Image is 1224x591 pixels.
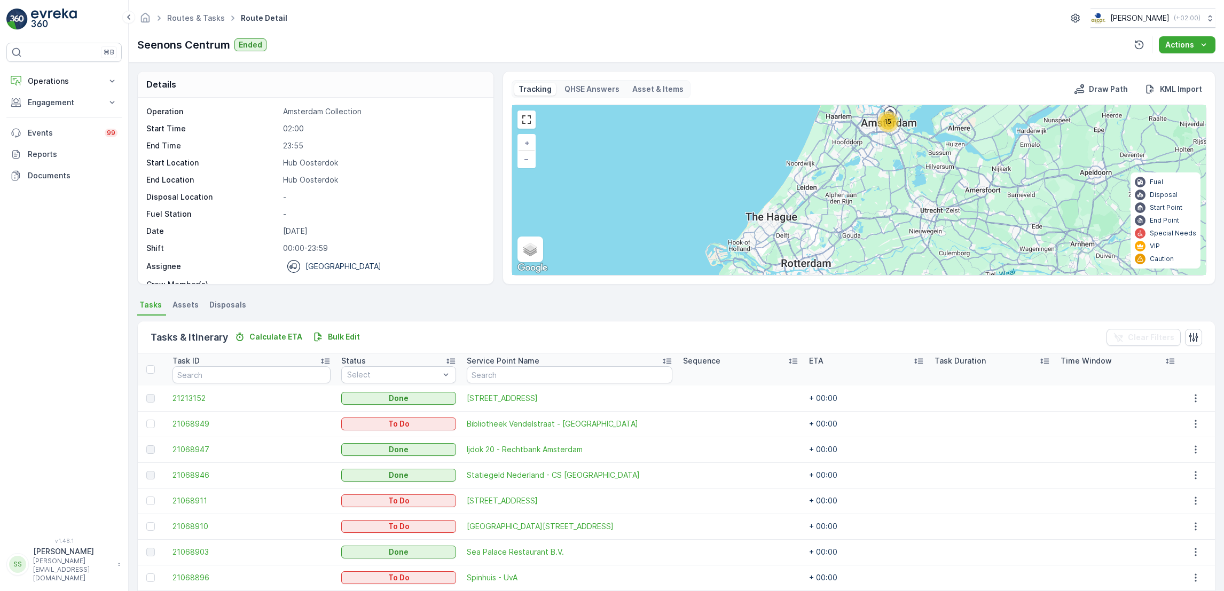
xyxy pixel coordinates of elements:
p: [DATE] [283,226,482,237]
p: Actions [1165,40,1194,50]
p: Caution [1150,255,1174,263]
p: ETA [809,356,823,366]
p: Status [341,356,366,366]
p: VIP [1150,242,1160,250]
p: Crew Member(s) [146,279,279,290]
div: Toggle Row Selected [146,394,155,403]
p: Engagement [28,97,100,108]
a: Reports [6,144,122,165]
td: + 00:00 [804,462,929,488]
p: Assignee [146,261,181,272]
a: Documents [6,165,122,186]
button: Actions [1159,36,1215,53]
p: Fuel Station [146,209,279,219]
p: [GEOGRAPHIC_DATA] [305,261,381,272]
a: Zoom In [519,135,535,151]
button: To Do [341,520,456,533]
p: Task Duration [935,356,986,366]
p: Date [146,226,279,237]
p: Start Point [1150,203,1182,212]
span: [STREET_ADDRESS] [467,495,672,506]
p: Done [389,444,409,455]
p: Special Needs [1150,229,1196,238]
td: + 00:00 [804,514,929,539]
div: Toggle Row Selected [146,420,155,428]
span: − [524,154,529,163]
a: 21068910 [172,521,331,532]
a: Routes & Tasks [167,13,225,22]
p: Time Window [1061,356,1112,366]
p: Start Location [146,157,279,168]
button: Done [341,469,456,482]
p: - [283,209,482,219]
td: + 00:00 [804,385,929,411]
p: Disposal Location [146,192,279,202]
span: 21068947 [172,444,331,455]
a: Homepage [139,16,151,25]
button: Done [341,546,456,558]
button: SS[PERSON_NAME][PERSON_NAME][EMAIL_ADDRESS][DOMAIN_NAME] [6,546,122,582]
td: + 00:00 [804,488,929,514]
p: Operations [28,76,100,86]
span: Sea Palace Restaurant B.V. [467,547,672,557]
p: Events [28,128,98,138]
a: Ijdok 20 - Rechtbank Amsterdam [467,444,672,455]
p: Done [389,470,409,480]
div: 0 [512,105,1206,275]
button: Clear Filters [1107,329,1181,346]
div: Toggle Row Selected [146,497,155,505]
div: Toggle Row Selected [146,548,155,556]
div: Toggle Row Selected [146,522,155,531]
a: 21068903 [172,547,331,557]
p: Reports [28,149,117,160]
span: 21068949 [172,419,331,429]
p: 23:55 [283,140,482,151]
p: Details [146,78,176,91]
img: logo [6,9,28,30]
p: Service Point Name [467,356,539,366]
a: Spinhuis - UvA [467,572,672,583]
p: KML Import [1160,84,1202,94]
button: Calculate ETA [230,330,307,343]
p: Start Time [146,123,279,134]
input: Search [172,366,331,383]
td: + 00:00 [804,565,929,590]
p: Hub Oosterdok [283,157,482,168]
button: [PERSON_NAME](+02:00) [1090,9,1215,28]
p: To Do [388,572,410,583]
span: [STREET_ADDRESS] [467,393,672,404]
p: 00:00-23:59 [283,243,482,254]
a: Nieuwe Uilenburgerstraat 59 [467,521,672,532]
p: 99 [107,129,115,137]
span: Tasks [139,300,162,310]
a: Bibliotheek Vendelstraat - UvA [467,419,672,429]
button: Bulk Edit [309,330,364,343]
span: Route Detail [239,13,289,23]
img: basis-logo_rgb2x.png [1090,12,1106,24]
a: 21068911 [172,495,331,506]
td: + 00:00 [804,411,929,437]
button: Draw Path [1070,83,1132,96]
p: Operation [146,106,279,117]
button: KML Import [1141,83,1206,96]
p: End Point [1150,216,1179,225]
p: Tracking [519,84,552,94]
p: ( +02:00 ) [1174,14,1201,22]
button: To Do [341,417,456,430]
span: + [524,138,529,147]
p: Disposal [1150,191,1178,199]
button: Done [341,392,456,405]
p: Tasks & Itinerary [151,330,228,345]
p: [PERSON_NAME] [1110,13,1170,23]
span: [GEOGRAPHIC_DATA][STREET_ADDRESS] [467,521,672,532]
p: Ended [239,40,262,50]
p: End Time [146,140,279,151]
p: [PERSON_NAME][EMAIL_ADDRESS][DOMAIN_NAME] [33,557,112,582]
p: ⌘B [104,48,114,57]
span: Disposals [209,300,246,310]
p: Select [347,369,440,380]
button: To Do [341,494,456,507]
